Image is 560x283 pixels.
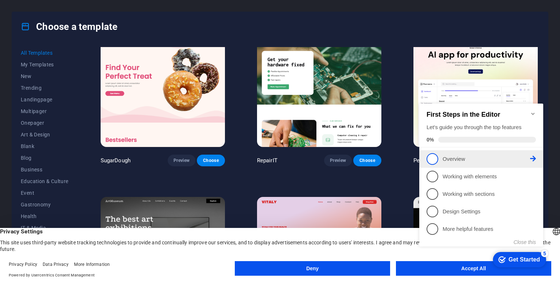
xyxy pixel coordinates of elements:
div: Get Started 5 items remaining, 0% complete [77,159,130,175]
button: Health [21,210,69,222]
span: IT & Media [21,225,69,231]
span: My Templates [21,62,69,67]
span: All Templates [21,50,69,56]
button: Choose [353,155,381,166]
span: Landingpage [21,97,69,102]
p: Design Settings [26,115,114,123]
li: Working with elements [3,75,127,93]
span: Gastronomy [21,202,69,208]
div: Minimize checklist [114,18,120,24]
span: Education & Culture [21,178,69,184]
span: Choose [359,158,375,163]
div: Let's guide you through the top features [10,31,120,39]
img: SugarDough [101,32,225,147]
span: Blank [21,143,69,149]
button: Art & Design [21,129,69,140]
p: RepairIT [257,157,277,164]
span: Preview [330,158,346,163]
h2: First Steps in the Editor [10,18,120,26]
button: Multipager [21,105,69,117]
button: Blog [21,152,69,164]
span: Event [21,190,69,196]
span: Blog [21,155,69,161]
button: My Templates [21,59,69,70]
li: More helpful features [3,128,127,145]
button: Blank [21,140,69,152]
button: Preview [168,155,195,166]
button: Education & Culture [21,175,69,187]
button: Business [21,164,69,175]
span: New [21,73,69,79]
button: New [21,70,69,82]
img: Peoneera [413,32,538,147]
span: Multipager [21,108,69,114]
span: 0% [10,44,22,50]
button: Landingpage [21,94,69,105]
button: Choose [197,155,225,166]
p: More helpful features [26,133,114,140]
p: Overview [26,63,114,70]
li: Working with sections [3,93,127,110]
span: Health [21,213,69,219]
h4: Choose a template [21,21,117,32]
button: Preview [324,155,352,166]
p: SugarDough [101,157,131,164]
p: Peoneera [413,157,437,164]
li: Overview [3,58,127,75]
div: 5 [125,157,132,164]
span: Trending [21,85,69,91]
span: Onepager [21,120,69,126]
button: IT & Media [21,222,69,234]
span: Art & Design [21,132,69,137]
button: Event [21,187,69,199]
li: Design Settings [3,110,127,128]
span: Choose [203,158,219,163]
button: Onepager [21,117,69,129]
p: Working with elements [26,80,114,88]
p: Working with sections [26,98,114,105]
span: Preview [174,158,190,163]
span: Business [21,167,69,172]
button: Gastronomy [21,199,69,210]
button: Close this [97,147,120,152]
button: Trending [21,82,69,94]
div: Get Started [92,164,124,170]
button: All Templates [21,47,69,59]
img: RepairIT [257,32,381,147]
